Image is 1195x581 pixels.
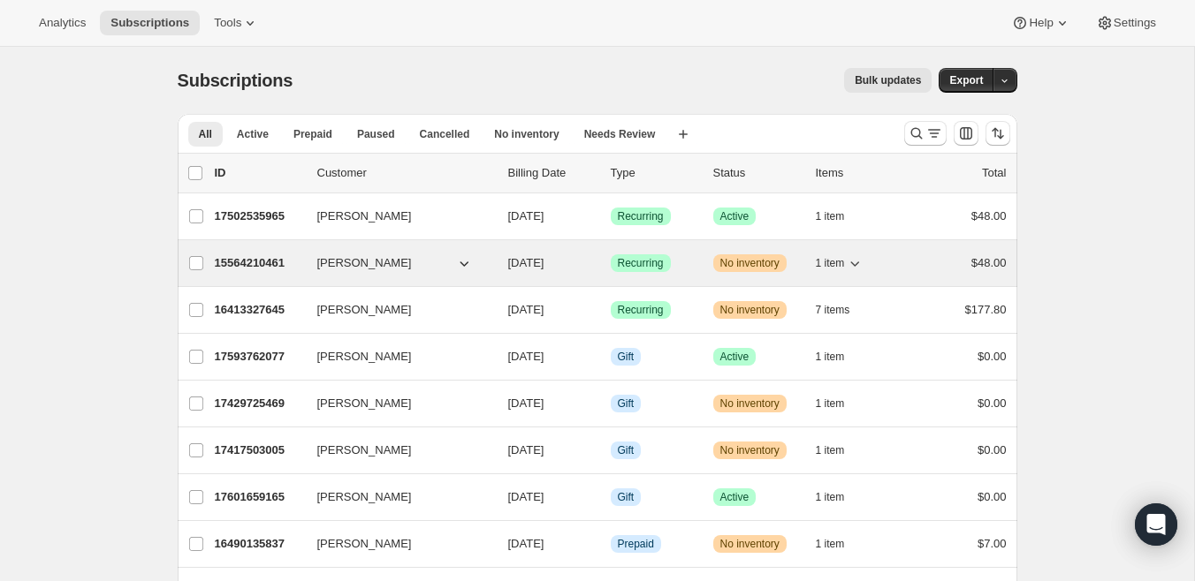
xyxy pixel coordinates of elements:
[1114,16,1156,30] span: Settings
[618,350,635,364] span: Gift
[971,209,1007,223] span: $48.00
[713,164,802,182] p: Status
[978,396,1007,410] span: $0.00
[816,350,845,364] span: 1 item
[855,73,921,87] span: Bulk updates
[215,441,303,459] p: 17417503005
[199,127,212,141] span: All
[1085,11,1167,35] button: Settings
[978,490,1007,503] span: $0.00
[508,164,597,182] p: Billing Date
[215,251,1007,275] div: 15564210461[PERSON_NAME][DATE]SuccessRecurringWarningNo inventory1 item$48.00
[816,391,864,416] button: 1 item
[949,73,983,87] span: Export
[508,396,544,410] span: [DATE]
[237,127,269,141] span: Active
[720,490,750,504] span: Active
[215,488,303,506] p: 17601659165
[215,254,303,272] p: 15564210461
[720,396,780,411] span: No inventory
[215,348,303,366] p: 17593762077
[618,303,664,317] span: Recurring
[317,395,412,412] span: [PERSON_NAME]
[307,202,483,230] button: [PERSON_NAME]
[215,395,303,412] p: 17429725469
[307,436,483,464] button: [PERSON_NAME]
[618,537,654,551] span: Prepaid
[357,127,395,141] span: Paused
[215,485,1007,509] div: 17601659165[PERSON_NAME][DATE]InfoGiftSuccessActive1 item$0.00
[508,256,544,269] span: [DATE]
[317,207,412,225] span: [PERSON_NAME]
[215,164,1007,182] div: IDCustomerBilling DateTypeStatusItemsTotal
[110,16,189,30] span: Subscriptions
[28,11,96,35] button: Analytics
[508,209,544,223] span: [DATE]
[720,256,780,270] span: No inventory
[816,537,845,551] span: 1 item
[904,121,947,146] button: Search and filter results
[307,530,483,558] button: [PERSON_NAME]
[816,396,845,411] span: 1 item
[816,532,864,556] button: 1 item
[508,303,544,316] span: [DATE]
[203,11,270,35] button: Tools
[939,68,993,93] button: Export
[215,164,303,182] p: ID
[215,535,303,553] p: 16490135837
[215,438,1007,463] div: 17417503005[PERSON_NAME][DATE]InfoGiftWarningNo inventory1 item$0.00
[720,443,780,457] span: No inventory
[215,532,1007,556] div: 16490135837[PERSON_NAME][DATE]InfoPrepaidWarningNo inventory1 item$7.00
[178,71,293,90] span: Subscriptions
[618,396,635,411] span: Gift
[420,127,470,141] span: Cancelled
[971,256,1007,269] span: $48.00
[215,344,1007,369] div: 17593762077[PERSON_NAME][DATE]InfoGiftSuccessActive1 item$0.00
[508,537,544,550] span: [DATE]
[1001,11,1081,35] button: Help
[720,209,750,223] span: Active
[215,301,303,319] p: 16413327645
[844,68,932,93] button: Bulk updates
[816,490,845,504] span: 1 item
[816,298,870,322] button: 7 items
[816,164,904,182] div: Items
[816,303,850,317] span: 7 items
[978,443,1007,456] span: $0.00
[307,343,483,371] button: [PERSON_NAME]
[618,256,664,270] span: Recurring
[307,483,483,511] button: [PERSON_NAME]
[816,344,864,369] button: 1 item
[317,348,412,366] span: [PERSON_NAME]
[720,537,780,551] span: No inventory
[307,389,483,418] button: [PERSON_NAME]
[317,164,494,182] p: Customer
[1029,16,1053,30] span: Help
[100,11,200,35] button: Subscriptions
[611,164,699,182] div: Type
[965,303,1007,316] span: $177.80
[508,490,544,503] span: [DATE]
[307,249,483,277] button: [PERSON_NAME]
[317,535,412,553] span: [PERSON_NAME]
[293,127,332,141] span: Prepaid
[584,127,656,141] span: Needs Review
[720,303,780,317] span: No inventory
[816,443,845,457] span: 1 item
[618,490,635,504] span: Gift
[307,296,483,324] button: [PERSON_NAME]
[816,251,864,275] button: 1 item
[508,443,544,456] span: [DATE]
[816,256,845,270] span: 1 item
[816,438,864,463] button: 1 item
[1135,503,1177,546] div: Open Intercom Messenger
[508,350,544,363] span: [DATE]
[215,207,303,225] p: 17502535965
[978,350,1007,363] span: $0.00
[816,204,864,229] button: 1 item
[215,204,1007,229] div: 17502535965[PERSON_NAME][DATE]SuccessRecurringSuccessActive1 item$48.00
[39,16,86,30] span: Analytics
[214,16,241,30] span: Tools
[982,164,1006,182] p: Total
[816,209,845,223] span: 1 item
